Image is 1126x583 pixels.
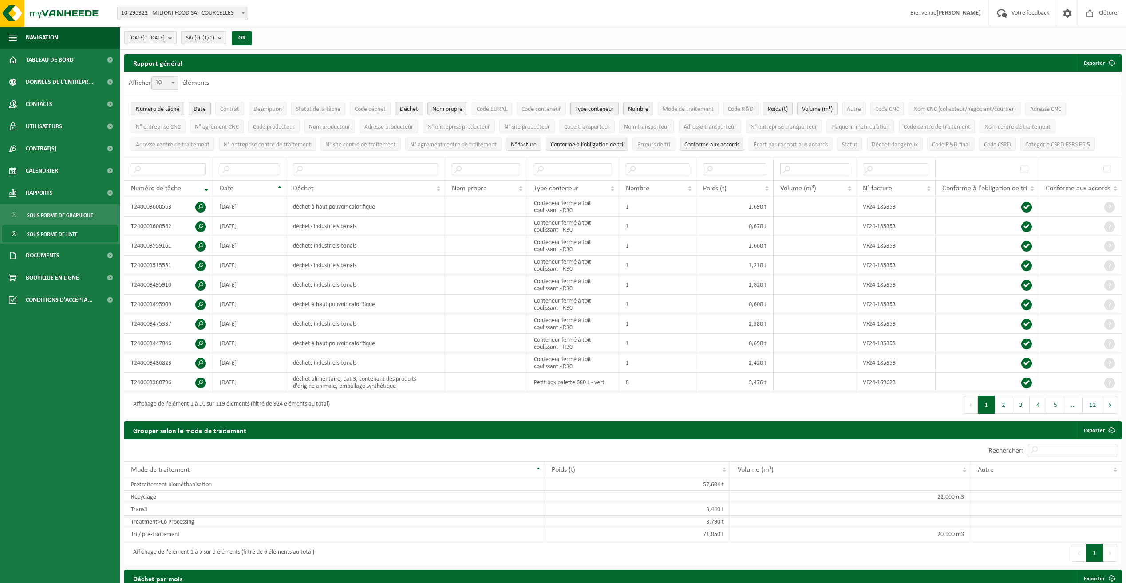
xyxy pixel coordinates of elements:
td: 1 [619,275,696,295]
span: N° entreprise centre de traitement [224,142,311,148]
span: 10-295322 - MILIONI FOOD SA - COURCELLES [118,7,248,20]
td: Recyclage [124,491,545,503]
button: Code centre de traitementCode centre de traitement: Activate to sort [899,120,975,133]
span: Déchet dangereux [872,142,918,148]
span: Données de l'entrepr... [26,71,94,93]
a: Sous forme de liste [2,225,118,242]
button: N° entreprise centre de traitementN° entreprise centre de traitement: Activate to sort [219,138,316,151]
button: [DATE] - [DATE] [124,31,177,44]
td: 1 [619,353,696,373]
button: Next [1103,396,1117,414]
td: Conteneur fermé à toit coulissant - R30 [527,217,619,236]
td: VF24-169623 [856,373,936,392]
td: 0,600 t [696,295,774,314]
button: Nom transporteurNom transporteur: Activate to sort [619,120,674,133]
span: Code CNC [875,106,899,113]
h2: Rapport général [124,54,191,72]
td: déchets industriels banals [286,236,446,256]
td: 57,604 t [545,478,731,491]
td: [DATE] [213,334,286,353]
span: 10 [152,77,178,89]
button: ContratContrat: Activate to sort [215,102,244,115]
button: Next [1103,544,1117,562]
span: N° entreprise CNC [136,124,181,130]
td: Petit box palette 680 L - vert [527,373,619,392]
span: Conforme à l’obligation de tri [942,185,1027,192]
span: Mode de traitement [663,106,714,113]
span: 10-295322 - MILIONI FOOD SA - COURCELLES [117,7,248,20]
span: Nom producteur [309,124,350,130]
span: Volume (m³) [802,106,833,113]
td: Conteneur fermé à toit coulissant - R30 [527,275,619,295]
span: Code conteneur [522,106,561,113]
span: Date [220,185,233,192]
span: Rapports [26,182,53,204]
td: 20,900 m3 [731,528,972,540]
td: T240003436823 [124,353,213,373]
td: 1,820 t [696,275,774,295]
span: 10 [151,76,178,90]
button: Code déchetCode déchet: Activate to sort [350,102,391,115]
td: T240003495909 [124,295,213,314]
td: [DATE] [213,236,286,256]
button: Nom centre de traitementNom centre de traitement: Activate to sort [980,120,1055,133]
span: Sous forme de graphique [27,207,93,224]
span: Conditions d'accepta... [26,289,93,311]
td: VF24-185353 [856,353,936,373]
button: Adresse transporteurAdresse transporteur: Activate to sort [679,120,741,133]
span: Erreurs de tri [637,142,670,148]
span: N° site centre de traitement [325,142,396,148]
span: [DATE] - [DATE] [129,32,165,45]
button: Statut de la tâcheStatut de la tâche: Activate to sort [291,102,345,115]
td: [DATE] [213,353,286,373]
td: 0,670 t [696,217,774,236]
span: Numéro de tâche [131,185,181,192]
button: N° agrément CNCN° agrément CNC: Activate to sort [190,120,244,133]
td: déchets industriels banals [286,353,446,373]
span: Nom transporteur [624,124,669,130]
button: DateDate: Activate to sort [189,102,211,115]
div: Affichage de l'élément 1 à 10 sur 119 éléments (filtré de 924 éléments au total) [129,397,330,413]
td: VF24-185353 [856,217,936,236]
td: déchets industriels banals [286,314,446,334]
td: Conteneur fermé à toit coulissant - R30 [527,334,619,353]
td: 1,690 t [696,197,774,217]
span: Nom propre [432,106,462,113]
span: N° agrément CNC [195,124,239,130]
span: Navigation [26,27,58,49]
button: Code R&D finalCode R&amp;D final: Activate to sort [927,138,975,151]
td: Conteneur fermé à toit coulissant - R30 [527,256,619,275]
td: Conteneur fermé à toit coulissant - R30 [527,314,619,334]
td: 1,210 t [696,256,774,275]
td: Conteneur fermé à toit coulissant - R30 [527,197,619,217]
td: T240003380796 [124,373,213,392]
span: Plaque immatriculation [831,124,889,130]
span: Contacts [26,93,52,115]
span: Code R&D final [932,142,970,148]
button: Code EURALCode EURAL: Activate to sort [472,102,512,115]
button: Previous [1072,544,1086,562]
span: N° facture [863,185,892,192]
button: 2 [995,396,1012,414]
td: 1 [619,295,696,314]
span: Nombre [628,106,648,113]
button: Mode de traitementMode de traitement: Activate to sort [658,102,719,115]
td: VF24-185353 [856,334,936,353]
span: Autre [847,106,861,113]
td: 2,380 t [696,314,774,334]
button: N° agrément centre de traitementN° agrément centre de traitement: Activate to sort [405,138,502,151]
button: Nom CNC (collecteur/négociant/courtier)Nom CNC (collecteur/négociant/courtier): Activate to sort [909,102,1021,115]
td: déchets industriels banals [286,275,446,295]
button: N° site producteurN° site producteur : Activate to sort [499,120,555,133]
button: 12 [1083,396,1103,414]
span: Conforme aux accords [684,142,739,148]
button: Code conteneurCode conteneur: Activate to sort [517,102,566,115]
td: déchet à haut pouvoir calorifique [286,334,446,353]
td: 1 [619,236,696,256]
td: [DATE] [213,217,286,236]
td: T240003600562 [124,217,213,236]
td: 3,790 t [545,516,731,528]
td: 1 [619,256,696,275]
td: Conteneur fermé à toit coulissant - R30 [527,353,619,373]
span: N° agrément centre de traitement [410,142,497,148]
